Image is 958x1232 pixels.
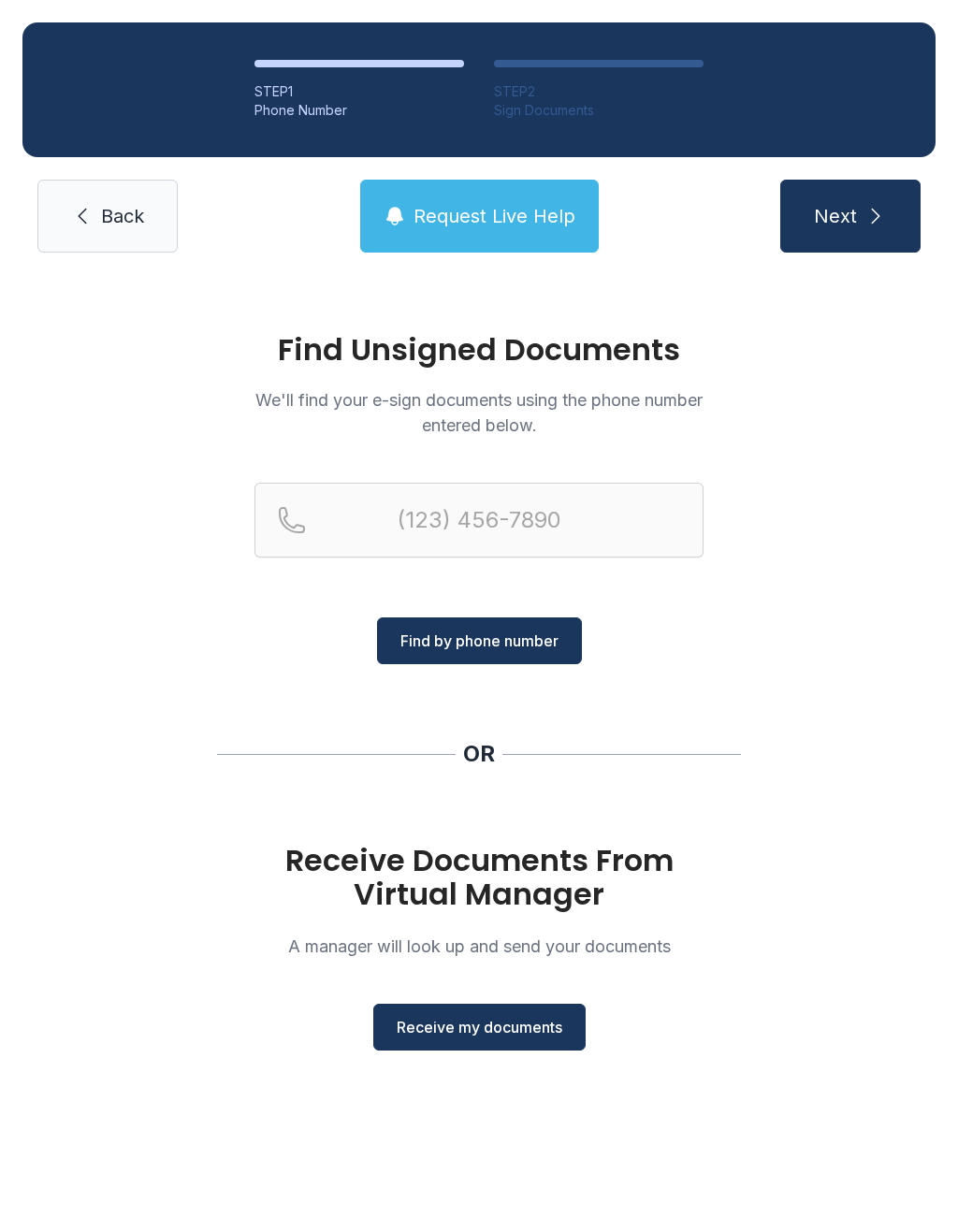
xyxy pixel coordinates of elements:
div: Phone Number [254,101,464,120]
span: Next [814,203,857,229]
span: Back [101,203,144,229]
p: A manager will look up and send your documents [254,934,704,959]
div: STEP 1 [254,82,464,101]
h1: Receive Documents From Virtual Manager [254,844,704,911]
div: Sign Documents [494,101,704,120]
div: STEP 2 [494,82,704,101]
span: Receive my documents [397,1016,562,1038]
p: We'll find your e-sign documents using the phone number entered below. [254,387,704,438]
span: Request Live Help [414,203,575,229]
div: OR [463,739,495,769]
input: Reservation phone number [254,483,704,558]
span: Find by phone number [400,630,559,652]
h1: Find Unsigned Documents [254,335,704,365]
